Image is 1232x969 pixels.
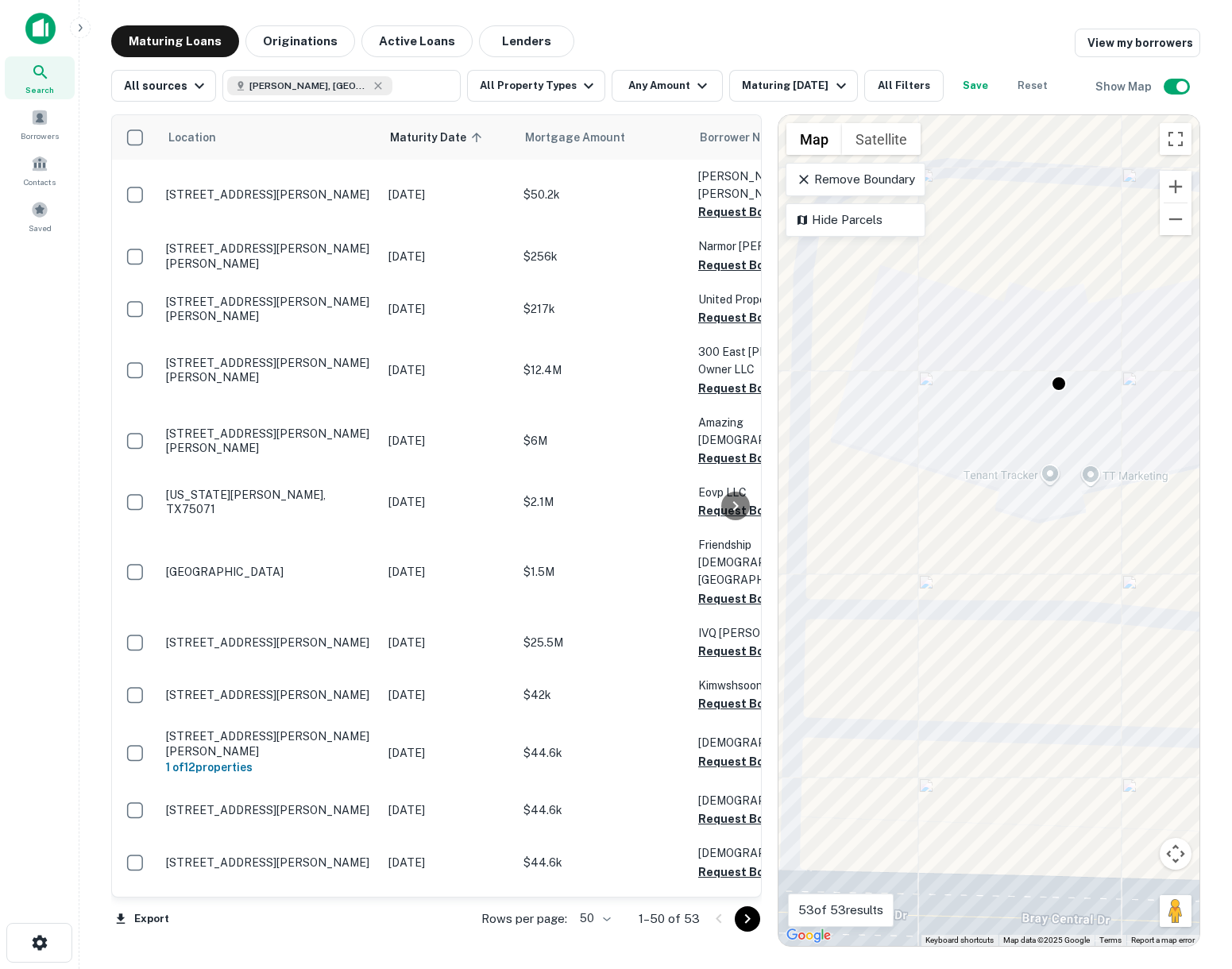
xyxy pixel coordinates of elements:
[523,493,682,511] p: $2.1M
[21,129,59,142] span: Borrowers
[950,70,1001,102] button: Save your search to get updates of matches that match your search criteria.
[796,210,914,230] p: Hide Parcels
[698,809,827,828] button: Request Borrower Info
[698,308,827,327] button: Request Borrower Info
[388,801,508,819] p: [DATE]
[249,79,369,93] span: [PERSON_NAME], [GEOGRAPHIC_DATA], [GEOGRAPHIC_DATA]
[388,686,508,704] p: [DATE]
[698,752,827,771] button: Request Borrower Info
[390,128,487,147] span: Maturity Date
[698,256,827,275] button: Request Borrower Info
[842,123,921,155] button: Show satellite imagery
[798,901,883,920] p: 53 of 53 results
[698,863,827,882] button: Request Borrower Info
[698,792,857,809] p: [DEMOGRAPHIC_DATA]
[5,102,75,145] a: Borrowers
[166,635,373,650] p: [STREET_ADDRESS][PERSON_NAME]
[698,291,857,308] p: United Property Solutions LLC
[1007,70,1058,102] button: Reset
[698,844,857,862] p: [DEMOGRAPHIC_DATA]
[778,115,1199,946] div: 0 0
[523,300,682,318] p: $217k
[166,565,373,579] p: [GEOGRAPHIC_DATA]
[574,907,613,930] div: 50
[1160,203,1191,235] button: Zoom out
[481,909,567,928] p: Rows per page:
[735,906,760,932] button: Go to next page
[166,356,373,384] p: [STREET_ADDRESS][PERSON_NAME][PERSON_NAME]
[24,176,56,188] span: Contacts
[698,677,857,694] p: Kimwshsoon LLC
[523,563,682,581] p: $1.5M
[158,115,380,160] th: Location
[523,248,682,265] p: $256k
[388,300,508,318] p: [DATE]
[516,115,690,160] th: Mortgage Amount
[742,76,850,95] div: Maturing [DATE]
[467,70,605,102] button: All Property Types
[1153,842,1232,918] iframe: Chat Widget
[124,76,209,95] div: All sources
[166,855,373,870] p: [STREET_ADDRESS][PERSON_NAME]
[690,115,865,160] th: Borrower Name
[525,128,646,147] span: Mortgage Amount
[639,909,700,928] p: 1–50 of 53
[111,25,239,57] button: Maturing Loans
[523,361,682,379] p: $12.4M
[166,427,373,455] p: [STREET_ADDRESS][PERSON_NAME][PERSON_NAME]
[388,634,508,651] p: [DATE]
[523,686,682,704] p: $42k
[698,484,857,501] p: Eovp LLC
[25,13,56,44] img: capitalize-icon.png
[388,432,508,450] p: [DATE]
[166,688,373,702] p: [STREET_ADDRESS][PERSON_NAME]
[5,149,75,191] a: Contacts
[864,70,944,102] button: All Filters
[698,203,827,222] button: Request Borrower Info
[698,343,857,378] p: 300 East [PERSON_NAME] Owner LLC
[1131,936,1195,944] a: Report a map error
[523,854,682,871] p: $44.6k
[698,536,857,589] p: Friendship [DEMOGRAPHIC_DATA] Of [GEOGRAPHIC_DATA]
[523,186,682,203] p: $50.2k
[168,128,216,147] span: Location
[1075,29,1200,57] a: View my borrowers
[698,237,857,255] p: Narmor [PERSON_NAME]
[166,729,373,758] p: [STREET_ADDRESS][PERSON_NAME][PERSON_NAME]
[1095,78,1154,95] h6: Show Map
[925,935,994,946] button: Keyboard shortcuts
[786,123,842,155] button: Show street map
[698,379,827,398] button: Request Borrower Info
[388,248,508,265] p: [DATE]
[698,414,857,449] p: Amazing [DEMOGRAPHIC_DATA] INC
[111,907,173,931] button: Export
[29,222,52,234] span: Saved
[166,803,373,817] p: [STREET_ADDRESS][PERSON_NAME]
[388,186,508,203] p: [DATE]
[782,925,835,946] img: Google
[698,734,857,751] p: [DEMOGRAPHIC_DATA]
[5,195,75,237] a: Saved
[698,589,827,608] button: Request Borrower Info
[729,70,857,102] button: Maturing [DATE]
[796,170,914,189] p: Remove Boundary
[111,70,216,102] button: All sources
[25,83,54,96] span: Search
[5,56,75,99] div: Search
[388,744,508,762] p: [DATE]
[1003,936,1090,944] span: Map data ©2025 Google
[166,241,373,270] p: [STREET_ADDRESS][PERSON_NAME][PERSON_NAME]
[523,801,682,819] p: $44.6k
[1160,171,1191,203] button: Zoom in
[698,642,827,661] button: Request Borrower Info
[388,563,508,581] p: [DATE]
[698,624,857,642] p: IVQ [PERSON_NAME]
[245,25,355,57] button: Originations
[166,187,373,202] p: [STREET_ADDRESS][PERSON_NAME]
[479,25,574,57] button: Lenders
[698,694,827,713] button: Request Borrower Info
